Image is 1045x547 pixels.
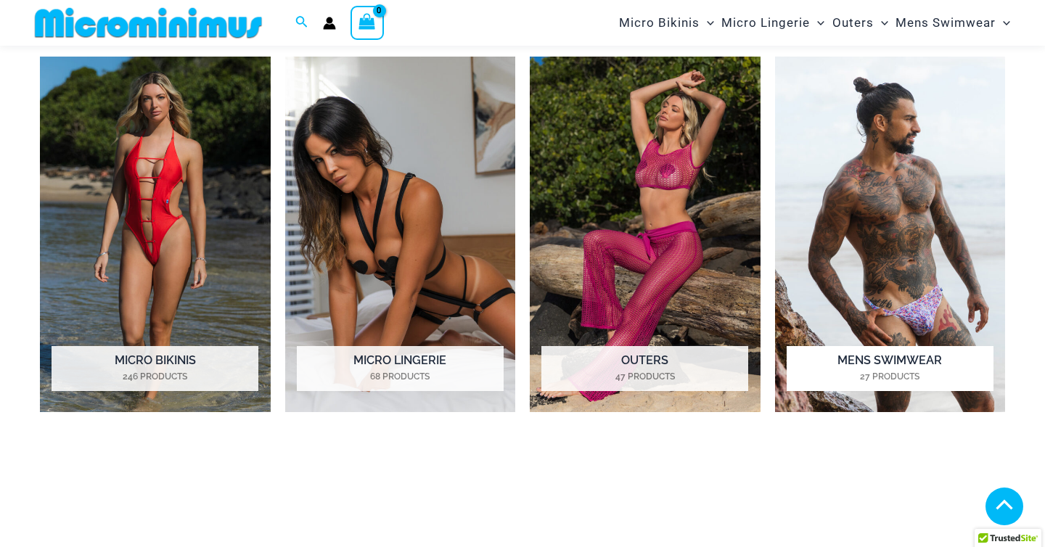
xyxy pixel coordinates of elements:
a: Visit product category Micro Lingerie [285,57,516,413]
a: Visit product category Micro Bikinis [40,57,271,413]
a: OutersMenu ToggleMenu Toggle [829,4,892,41]
a: View Shopping Cart, empty [351,6,384,39]
span: Menu Toggle [810,4,824,41]
mark: 246 Products [52,370,258,383]
span: Menu Toggle [700,4,714,41]
nav: Site Navigation [613,2,1016,44]
a: Visit product category Outers [530,57,761,413]
h2: Mens Swimwear [787,346,993,391]
mark: 47 Products [541,370,748,383]
span: Micro Bikinis [619,4,700,41]
a: Account icon link [323,17,336,30]
span: Outers [832,4,874,41]
mark: 27 Products [787,370,993,383]
img: Mens Swimwear [775,57,1006,413]
h2: Outers [541,346,748,391]
a: Mens SwimwearMenu ToggleMenu Toggle [892,4,1014,41]
a: Search icon link [295,14,308,32]
img: MM SHOP LOGO FLAT [29,7,268,39]
span: Micro Lingerie [721,4,810,41]
span: Mens Swimwear [896,4,996,41]
span: Menu Toggle [874,4,888,41]
img: Outers [530,57,761,413]
mark: 68 Products [297,370,504,383]
img: Micro Lingerie [285,57,516,413]
a: Visit product category Mens Swimwear [775,57,1006,413]
span: Menu Toggle [996,4,1010,41]
h2: Micro Lingerie [297,346,504,391]
h2: Micro Bikinis [52,346,258,391]
a: Micro BikinisMenu ToggleMenu Toggle [615,4,718,41]
img: Micro Bikinis [40,57,271,413]
a: Micro LingerieMenu ToggleMenu Toggle [718,4,828,41]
